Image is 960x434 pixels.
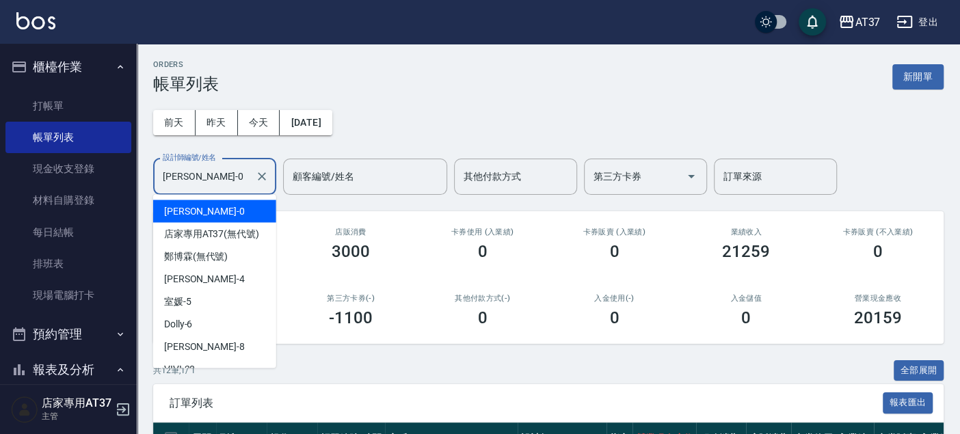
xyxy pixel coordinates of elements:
h3: -1100 [329,308,373,327]
button: save [799,8,826,36]
h3: 0 [609,242,619,261]
img: Logo [16,12,55,29]
h3: 3000 [332,242,370,261]
h3: 0 [741,308,751,327]
h2: ORDERS [153,60,219,69]
a: 現金收支登錄 [5,153,131,185]
span: [PERSON_NAME] -4 [164,271,245,286]
a: 新開單 [892,70,944,83]
span: [PERSON_NAME] -0 [164,204,245,218]
h3: 20159 [854,308,902,327]
h2: 卡券販賣 (入業績) [565,228,664,236]
a: 報表匯出 [883,396,933,409]
h3: 0 [478,308,488,327]
h3: 0 [873,242,883,261]
h2: 卡券販賣 (不入業績) [828,228,927,236]
span: 訂單列表 [170,396,883,410]
span: VIVI -20 [164,362,196,376]
h2: 卡券使用 (入業績) [433,228,532,236]
a: 帳單列表 [5,122,131,153]
img: Person [11,396,38,423]
button: 新開單 [892,64,944,90]
span: 店家專用AT37 (無代號) [164,226,259,241]
button: Open [680,165,702,187]
h2: 營業現金應收 [828,294,927,303]
h2: 其他付款方式(-) [433,294,532,303]
h2: 入金使用(-) [565,294,664,303]
h3: 0 [609,308,619,327]
button: 今天 [238,110,280,135]
a: 現場電腦打卡 [5,280,131,311]
span: [PERSON_NAME] -8 [164,339,245,353]
button: 預約管理 [5,316,131,352]
div: AT37 [855,14,880,31]
h3: 0 [478,242,488,261]
a: 打帳單 [5,90,131,122]
button: 櫃檯作業 [5,49,131,85]
button: 全部展開 [894,360,944,381]
a: 排班表 [5,248,131,280]
span: 室媛 -5 [164,294,191,308]
h3: 帳單列表 [153,74,219,94]
span: Dolly -6 [164,316,193,331]
button: 登出 [891,10,944,35]
label: 設計師編號/姓名 [163,152,216,163]
button: Clear [252,167,271,186]
a: 材料自購登錄 [5,185,131,216]
h2: 入金儲值 [697,294,796,303]
h2: 業績收入 [697,228,796,236]
h3: 21259 [722,242,770,261]
h2: 店販消費 [302,228,401,236]
button: 報表匯出 [883,392,933,413]
span: 鄭博霖 (無代號) [164,249,228,263]
h5: 店家專用AT37 [42,396,111,410]
p: 共 12 筆, 1 / 1 [153,364,196,377]
button: AT37 [833,8,885,36]
button: 前天 [153,110,196,135]
p: 主管 [42,410,111,422]
button: [DATE] [280,110,332,135]
button: 昨天 [196,110,238,135]
button: 報表及分析 [5,352,131,388]
a: 每日結帳 [5,217,131,248]
h2: 第三方卡券(-) [302,294,401,303]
